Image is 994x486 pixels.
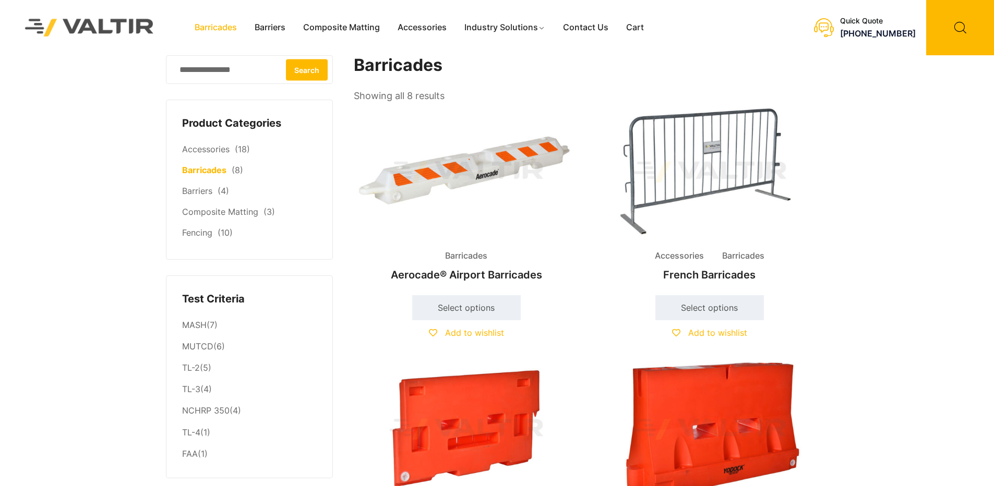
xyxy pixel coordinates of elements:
[182,422,317,443] li: (1)
[597,104,822,286] a: Accessories BarricadesFrench Barricades
[354,263,579,286] h2: Aerocade® Airport Barricades
[182,165,226,175] a: Barricades
[182,320,207,330] a: MASH
[714,248,772,264] span: Barricades
[182,427,200,438] a: TL-4
[456,20,554,35] a: Industry Solutions
[597,263,822,286] h2: French Barricades
[182,405,230,416] a: NCHRP 350
[840,17,916,26] div: Quick Quote
[437,248,495,264] span: Barricades
[246,20,294,35] a: Barriers
[182,206,258,217] a: Composite Matting
[182,314,317,336] li: (7)
[11,5,167,50] img: Valtir Rentals
[235,144,250,154] span: (18)
[647,248,712,264] span: Accessories
[218,186,229,196] span: (4)
[232,165,243,175] span: (8)
[182,291,317,307] h4: Test Criteria
[182,116,317,131] h4: Product Categories
[412,295,521,320] a: Select options for “Aerocade® Airport Barricades”
[182,186,212,196] a: Barriers
[182,341,213,351] a: MUTCD
[218,227,233,238] span: (10)
[286,59,328,80] button: Search
[429,327,504,338] a: Add to wishlist
[182,379,317,400] li: (4)
[672,327,747,338] a: Add to wishlist
[182,144,230,154] a: Accessories
[182,443,317,462] li: (1)
[182,400,317,422] li: (4)
[389,20,456,35] a: Accessories
[617,20,653,35] a: Cart
[554,20,617,35] a: Contact Us
[186,20,246,35] a: Barricades
[354,104,579,286] a: BarricadesAerocade® Airport Barricades
[264,206,275,217] span: (3)
[182,358,317,379] li: (5)
[354,55,823,76] h1: Barricades
[840,28,916,39] a: [PHONE_NUMBER]
[655,295,764,320] a: Select options for “French Barricades”
[354,87,445,105] p: Showing all 8 results
[182,384,200,394] a: TL-3
[182,336,317,358] li: (6)
[445,327,504,338] span: Add to wishlist
[688,327,747,338] span: Add to wishlist
[182,362,200,373] a: TL-2
[182,448,198,459] a: FAA
[294,20,389,35] a: Composite Matting
[182,227,212,238] a: Fencing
